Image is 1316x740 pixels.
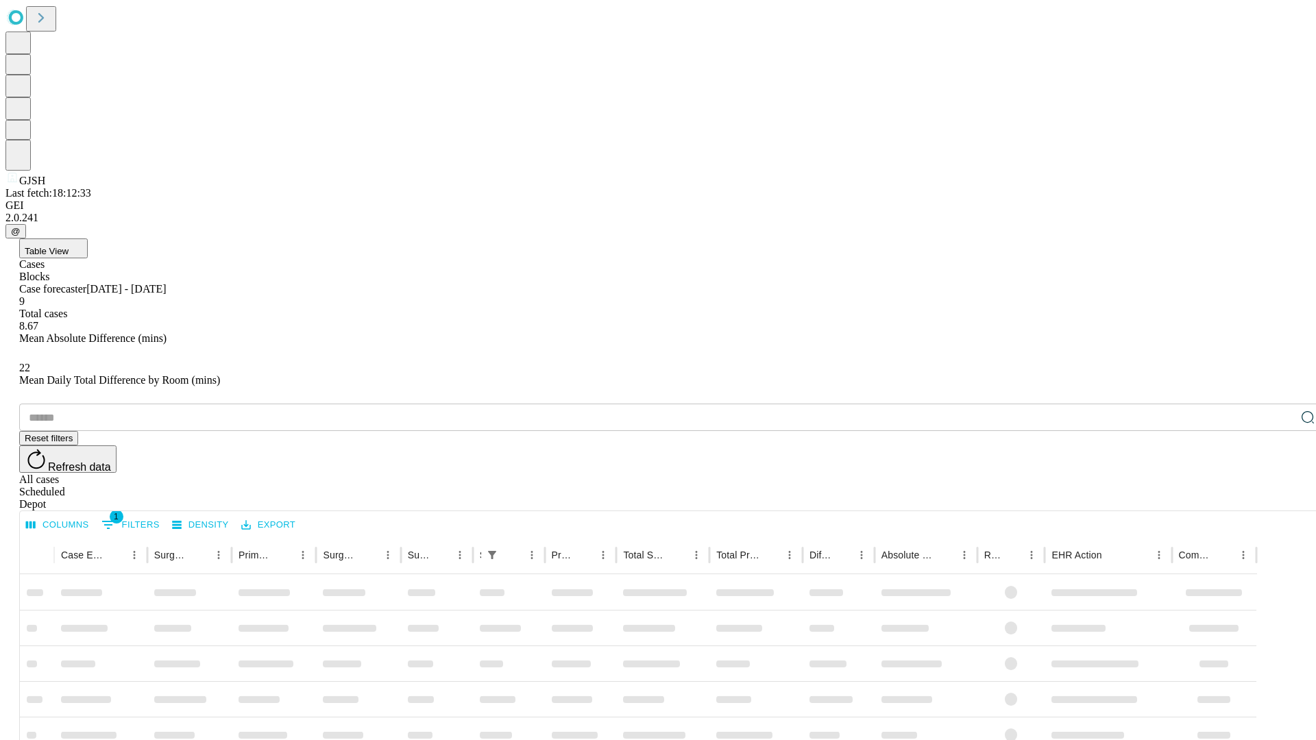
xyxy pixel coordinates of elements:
button: Menu [209,545,228,565]
div: Total Scheduled Duration [623,550,666,560]
div: Predicted In Room Duration [552,550,574,560]
button: Sort [574,545,594,565]
button: Density [169,515,232,536]
button: Export [238,515,299,536]
button: Sort [1215,545,1234,565]
button: Show filters [98,514,163,536]
div: Surgeon Name [154,550,188,560]
span: 1 [110,510,123,523]
div: Absolute Difference [881,550,934,560]
div: Primary Service [239,550,273,560]
button: Show filters [483,545,502,565]
span: 9 [19,295,25,307]
button: @ [5,224,26,238]
div: Surgery Date [408,550,430,560]
button: Menu [293,545,313,565]
button: Select columns [23,515,93,536]
button: Sort [190,545,209,565]
button: Menu [955,545,974,565]
button: Menu [378,545,398,565]
button: Sort [761,545,780,565]
button: Menu [780,545,799,565]
button: Menu [522,545,541,565]
button: Menu [125,545,144,565]
button: Reset filters [19,431,78,445]
button: Menu [1149,545,1169,565]
button: Sort [1003,545,1022,565]
div: 2.0.241 [5,212,1311,224]
button: Sort [668,545,687,565]
button: Sort [431,545,450,565]
span: 22 [19,362,30,373]
button: Sort [936,545,955,565]
div: Total Predicted Duration [716,550,759,560]
span: Last fetch: 18:12:33 [5,187,91,199]
button: Menu [852,545,871,565]
button: Menu [1022,545,1041,565]
button: Sort [1104,545,1123,565]
div: GEI [5,199,1311,212]
span: @ [11,226,21,236]
button: Sort [274,545,293,565]
span: Case forecaster [19,283,86,295]
div: Scheduled In Room Duration [480,550,481,560]
span: [DATE] - [DATE] [86,283,166,295]
button: Table View [19,238,88,258]
span: 8.67 [19,320,38,332]
div: Resolved in EHR [984,550,1002,560]
span: Refresh data [48,461,111,473]
div: 1 active filter [483,545,502,565]
div: Difference [809,550,831,560]
button: Menu [1234,545,1253,565]
div: Case Epic Id [61,550,104,560]
span: Table View [25,246,69,256]
button: Refresh data [19,445,117,473]
div: Surgery Name [323,550,357,560]
button: Sort [503,545,522,565]
span: GJSH [19,175,45,186]
span: Reset filters [25,433,73,443]
span: Total cases [19,308,67,319]
span: Mean Daily Total Difference by Room (mins) [19,374,220,386]
div: Comments [1179,550,1213,560]
button: Menu [594,545,613,565]
span: Mean Absolute Difference (mins) [19,332,167,344]
div: EHR Action [1051,550,1101,560]
button: Sort [359,545,378,565]
button: Sort [833,545,852,565]
button: Menu [450,545,470,565]
button: Menu [687,545,706,565]
button: Sort [106,545,125,565]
